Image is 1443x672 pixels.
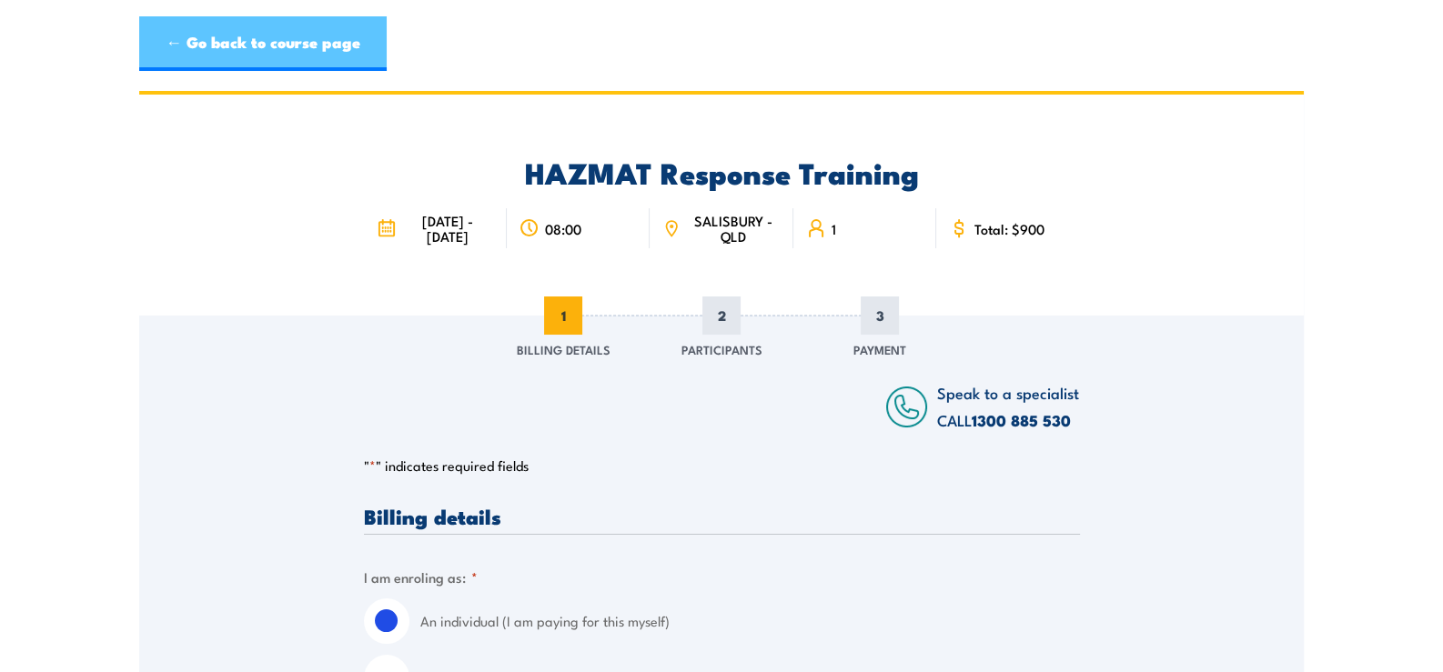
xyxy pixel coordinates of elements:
[139,16,387,71] a: ← Go back to course page
[364,456,1080,475] p: " " indicates required fields
[686,213,781,244] span: SALISBURY - QLD
[544,296,582,335] span: 1
[974,221,1044,236] span: Total: $900
[681,340,762,358] span: Participants
[861,296,899,335] span: 3
[364,159,1080,185] h2: HAZMAT Response Training
[420,598,1080,644] label: An individual (I am paying for this myself)
[517,340,610,358] span: Billing Details
[937,381,1079,431] span: Speak to a specialist CALL
[364,567,478,587] legend: I am enroling as:
[853,340,906,358] span: Payment
[364,506,1080,527] h3: Billing details
[832,221,836,236] span: 1
[545,221,581,236] span: 08:00
[702,296,741,335] span: 2
[401,213,494,244] span: [DATE] - [DATE]
[972,408,1071,432] a: 1300 885 530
